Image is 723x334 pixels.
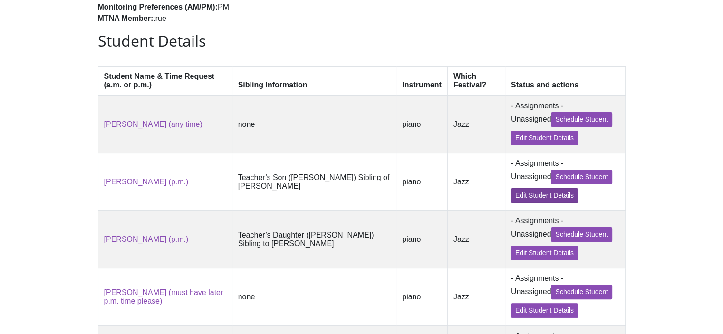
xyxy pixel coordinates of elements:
a: Schedule Student [551,170,612,184]
td: Teacher’s Son ([PERSON_NAME]) Sibling of [PERSON_NAME] [232,153,396,210]
li: PM [98,1,355,13]
th: Status and actions [505,66,625,95]
th: Which Festival? [447,66,505,95]
a: Schedule Student [551,285,612,299]
td: none [232,95,396,153]
td: piano [396,210,448,268]
li: true [98,13,355,24]
h2: Student Details [98,32,626,50]
a: Edit Student Details [511,303,578,318]
a: [PERSON_NAME] (any time) [104,120,202,128]
a: Schedule Student [551,227,612,242]
a: [PERSON_NAME] (p.m.) [104,235,189,243]
td: - Assignments - Unassigned [505,95,625,153]
a: Edit Student Details [511,131,578,145]
th: Sibling Information [232,66,396,95]
td: piano [396,153,448,210]
td: Teacher’s Daughter ([PERSON_NAME]) Sibling to [PERSON_NAME] [232,210,396,268]
td: Jazz [447,153,505,210]
a: [PERSON_NAME] (must have later p.m. time please) [104,288,223,305]
strong: MTNA Member: [98,14,154,22]
td: - Assignments - Unassigned [505,268,625,325]
a: Edit Student Details [511,188,578,203]
td: Jazz [447,95,505,153]
a: [PERSON_NAME] (p.m.) [104,178,189,186]
a: Schedule Student [551,112,612,127]
td: none [232,268,396,325]
th: Student Name & Time Request (a.m. or p.m.) [98,66,232,95]
td: - Assignments - Unassigned [505,210,625,268]
th: Instrument [396,66,448,95]
a: Edit Student Details [511,246,578,260]
td: Jazz [447,210,505,268]
strong: Monitoring Preferences (AM/PM): [98,3,218,11]
td: Jazz [447,268,505,325]
td: - Assignments - Unassigned [505,153,625,210]
td: piano [396,268,448,325]
td: piano [396,95,448,153]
